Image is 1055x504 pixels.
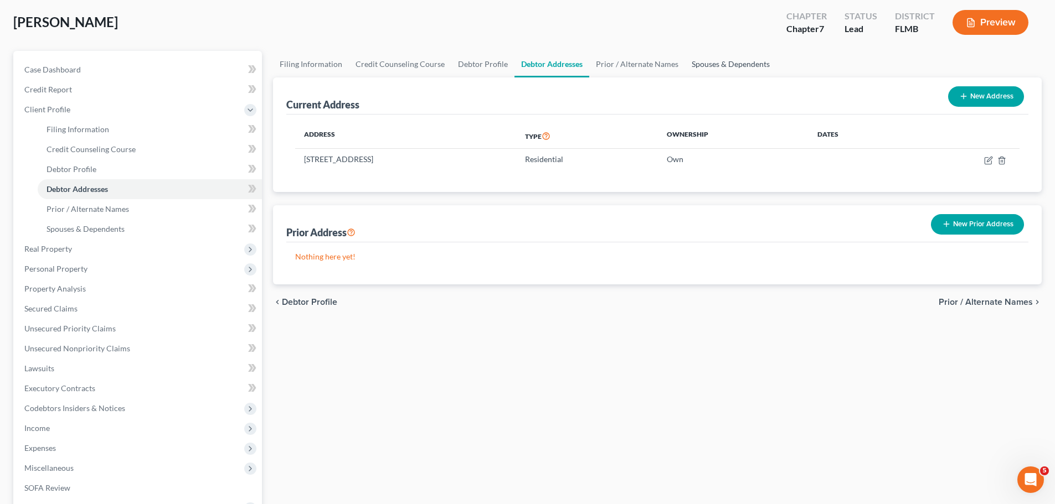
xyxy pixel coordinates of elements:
span: Real Property [24,244,72,253]
button: Prior / Alternate Names chevron_right [939,298,1042,306]
span: Credit Report [24,85,72,94]
span: Expenses [24,443,56,453]
button: New Prior Address [931,214,1024,235]
div: Status [845,10,877,23]
span: Lawsuits [24,363,54,373]
a: Secured Claims [16,299,262,319]
button: Preview [953,10,1028,35]
span: Client Profile [24,105,70,114]
span: Spouses & Dependents [47,224,125,233]
a: Unsecured Nonpriority Claims [16,339,262,358]
button: New Address [948,86,1024,107]
span: Filing Information [47,124,109,134]
th: Dates [809,123,907,149]
td: Residential [516,149,658,170]
div: Prior Address [286,226,356,239]
span: [PERSON_NAME] [13,14,118,30]
a: Prior / Alternate Names [38,199,262,219]
button: chevron_left Debtor Profile [273,298,337,306]
i: chevron_right [1033,298,1042,306]
a: Credit Counseling Course [349,51,451,77]
span: Executory Contracts [24,383,95,393]
span: Prior / Alternate Names [939,298,1033,306]
a: Debtor Profile [451,51,514,77]
span: Income [24,423,50,433]
span: Debtor Profile [282,298,337,306]
div: FLMB [895,23,935,35]
iframe: Intercom live chat [1017,466,1044,493]
a: Spouses & Dependents [38,219,262,239]
span: Property Analysis [24,284,86,293]
td: Own [658,149,809,170]
a: Case Dashboard [16,60,262,80]
div: District [895,10,935,23]
a: SOFA Review [16,478,262,498]
a: Debtor Profile [38,159,262,179]
span: Credit Counseling Course [47,144,136,154]
span: 7 [819,23,824,34]
div: Lead [845,23,877,35]
a: Prior / Alternate Names [589,51,685,77]
a: Filing Information [38,119,262,139]
a: Property Analysis [16,279,262,299]
span: Debtor Profile [47,164,96,174]
span: Unsecured Nonpriority Claims [24,344,130,353]
a: Filing Information [273,51,349,77]
span: Codebtors Insiders & Notices [24,403,125,413]
div: Chapter [786,23,827,35]
a: Debtor Addresses [514,51,589,77]
span: Personal Property [24,264,88,273]
span: Debtor Addresses [47,184,108,194]
th: Address [295,123,516,149]
span: Secured Claims [24,304,78,313]
span: Case Dashboard [24,65,81,74]
p: Nothing here yet! [295,251,1020,262]
div: Chapter [786,10,827,23]
a: Spouses & Dependents [685,51,776,77]
a: Credit Report [16,80,262,100]
a: Unsecured Priority Claims [16,319,262,339]
a: Debtor Addresses [38,179,262,199]
span: SOFA Review [24,483,70,492]
td: [STREET_ADDRESS] [295,149,516,170]
a: Lawsuits [16,358,262,378]
span: Unsecured Priority Claims [24,324,116,333]
th: Ownership [658,123,809,149]
span: 5 [1040,466,1049,475]
i: chevron_left [273,298,282,306]
a: Credit Counseling Course [38,139,262,159]
a: Executory Contracts [16,378,262,398]
span: Prior / Alternate Names [47,204,129,214]
th: Type [516,123,658,149]
div: Current Address [286,98,359,111]
span: Miscellaneous [24,463,74,472]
